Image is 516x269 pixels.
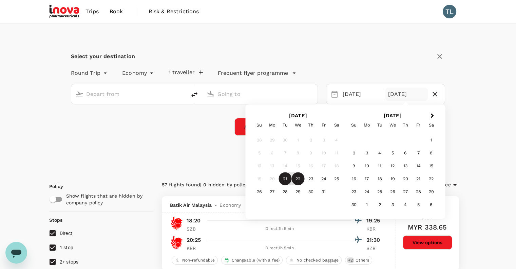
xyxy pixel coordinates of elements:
span: Book [110,7,123,16]
div: Not available Wednesday, October 1st, 2025 [291,134,304,147]
div: Friday [317,119,330,132]
div: Choose Thursday, November 13th, 2025 [399,159,412,172]
div: Monday [360,119,373,132]
span: Economy [219,202,241,208]
div: No checked baggage [286,256,342,265]
div: Choose Thursday, November 6th, 2025 [399,147,412,159]
button: Next Month [427,111,438,122]
div: Not available Tuesday, September 30th, 2025 [279,134,291,147]
button: delete [186,86,203,103]
div: Choose Sunday, November 23rd, 2025 [347,185,360,198]
p: Show flights that are hidden by company policy [66,192,149,206]
div: Not available Sunday, October 19th, 2025 [253,172,266,185]
div: Economy [122,68,155,79]
div: Choose Wednesday, November 26th, 2025 [386,185,399,198]
div: Not available Wednesday, October 8th, 2025 [291,147,304,159]
span: Changeable (with a fee) [229,257,282,263]
div: Choose Saturday, November 8th, 2025 [425,147,438,159]
p: SZB [366,245,383,252]
div: +2Others [345,256,372,265]
button: Open [181,93,183,95]
p: KBR [366,225,383,232]
div: Not available Sunday, October 5th, 2025 [253,147,266,159]
div: Not available Friday, October 10th, 2025 [317,147,330,159]
div: Friday [412,119,425,132]
div: Choose Friday, November 21st, 2025 [412,172,425,185]
div: Not available Sunday, October 12th, 2025 [253,159,266,172]
div: Choose Wednesday, October 29th, 2025 [291,185,304,198]
div: Not available Saturday, October 18th, 2025 [330,159,343,172]
div: Choose Monday, November 10th, 2025 [360,159,373,172]
img: OD [170,216,184,230]
div: Not available Monday, October 20th, 2025 [266,172,279,185]
div: Choose Monday, November 3rd, 2025 [360,147,373,159]
div: Choose Friday, October 24th, 2025 [317,172,330,185]
div: Not available Tuesday, October 7th, 2025 [279,147,291,159]
div: Choose Wednesday, December 3rd, 2025 [386,198,399,211]
div: Choose Sunday, October 26th, 2025 [253,185,266,198]
div: Select your destination [71,52,135,61]
div: Choose Monday, November 24th, 2025 [360,185,373,198]
h6: MYR 338.65 [408,222,447,233]
div: Direct , 1h 5min [208,245,351,252]
span: No checked baggage [294,257,341,263]
div: Saturday [330,119,343,132]
div: Changeable (with a fee) [221,256,283,265]
div: Not available Monday, September 29th, 2025 [266,134,279,147]
div: Choose Wednesday, November 19th, 2025 [386,172,399,185]
div: Not available Friday, October 17th, 2025 [317,159,330,172]
div: Tuesday [373,119,386,132]
p: KBR [187,245,204,252]
div: Choose Tuesday, October 28th, 2025 [279,185,291,198]
span: - [212,202,219,208]
div: Not available Thursday, October 2nd, 2025 [304,134,317,147]
div: Choose Tuesday, October 21st, 2025 [279,172,291,185]
div: Choose Thursday, October 30th, 2025 [304,185,317,198]
div: Choose Friday, November 14th, 2025 [412,159,425,172]
div: Choose Saturday, November 22nd, 2025 [425,172,438,185]
div: [DATE] [385,88,428,101]
button: Frequent flyer programme [218,69,296,77]
div: Choose Friday, December 5th, 2025 [412,198,425,211]
div: Non-refundable [172,256,218,265]
img: OD [170,236,184,249]
div: Choose Sunday, November 16th, 2025 [347,172,360,185]
div: Sunday [347,119,360,132]
button: Open [313,93,314,95]
div: Round Trip [71,68,109,79]
h2: [DATE] [345,113,440,119]
div: Choose Wednesday, November 5th, 2025 [386,147,399,159]
div: Choose Friday, November 28th, 2025 [412,185,425,198]
iframe: Button to launch messaging window [5,242,27,264]
div: Choose Saturday, November 1st, 2025 [425,134,438,147]
span: + 2 [347,257,354,263]
p: Frequent flyer programme [218,69,288,77]
p: 20:25 [187,236,201,244]
div: Choose Sunday, November 9th, 2025 [347,159,360,172]
div: Thursday [399,119,412,132]
div: Choose Tuesday, November 11th, 2025 [373,159,386,172]
div: Saturday [425,119,438,132]
div: Choose Tuesday, November 18th, 2025 [373,172,386,185]
div: Not available Friday, October 3rd, 2025 [317,134,330,147]
button: 1 traveller [169,69,203,76]
div: Choose Thursday, December 4th, 2025 [399,198,412,211]
div: Not available Sunday, September 28th, 2025 [253,134,266,147]
div: Choose Saturday, October 25th, 2025 [330,172,343,185]
div: Choose Wednesday, October 22nd, 2025 [291,172,304,185]
div: 57 flights found | 0 hidden by policy [162,181,310,189]
button: Apply edit [234,118,282,136]
img: iNova Pharmaceuticals [49,4,80,19]
div: Month November, 2025 [347,134,438,211]
div: Not available Tuesday, October 14th, 2025 [279,159,291,172]
div: Wednesday [386,119,399,132]
div: Choose Monday, December 1st, 2025 [360,198,373,211]
span: From [422,216,433,220]
div: Choose Monday, November 17th, 2025 [360,172,373,185]
span: 1 stop [60,245,74,250]
div: Thursday [304,119,317,132]
div: Month October, 2025 [253,134,343,198]
div: TL [443,5,456,18]
div: Not available Saturday, October 11th, 2025 [330,147,343,159]
div: Not available Monday, October 6th, 2025 [266,147,279,159]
